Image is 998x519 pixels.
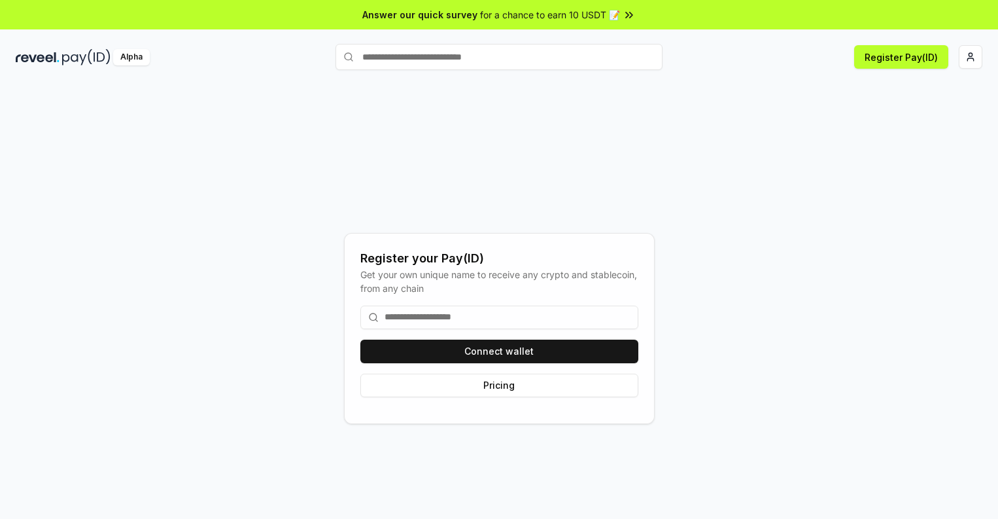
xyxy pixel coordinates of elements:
img: pay_id [62,49,111,65]
button: Connect wallet [360,340,638,363]
div: Get your own unique name to receive any crypto and stablecoin, from any chain [360,268,638,295]
div: Register your Pay(ID) [360,249,638,268]
span: for a chance to earn 10 USDT 📝 [480,8,620,22]
img: reveel_dark [16,49,60,65]
div: Alpha [113,49,150,65]
button: Pricing [360,374,638,397]
span: Answer our quick survey [362,8,477,22]
button: Register Pay(ID) [854,45,948,69]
